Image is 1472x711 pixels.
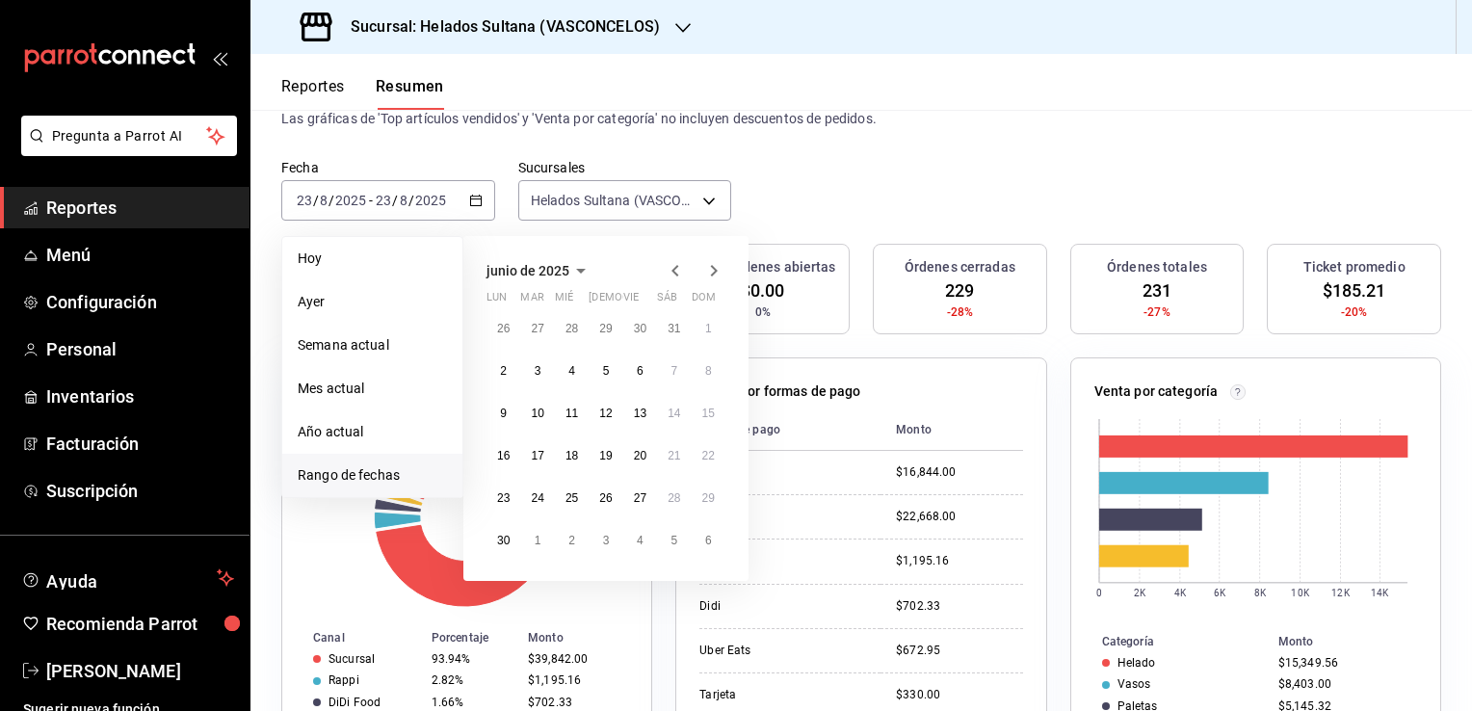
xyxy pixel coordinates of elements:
[589,523,622,558] button: 3 de julio de 2025
[1117,677,1151,691] div: Vasos
[335,15,660,39] h3: Sucursal: Helados Sultana (VASCONCELOS)
[896,643,1023,659] div: $672.95
[1134,588,1146,598] text: 2K
[1331,588,1350,598] text: 12K
[623,396,657,431] button: 13 de junio de 2025
[392,193,398,208] span: /
[699,687,865,703] div: Tarjeta
[568,534,575,547] abbr: 2 de julio de 2025
[945,277,974,303] span: 229
[702,407,715,420] abbr: 15 de junio de 2025
[46,383,234,409] span: Inventarios
[555,354,589,388] button: 4 de junio de 2025
[1291,588,1309,598] text: 10K
[599,407,612,420] abbr: 12 de junio de 2025
[1271,631,1440,652] th: Monto
[46,336,234,362] span: Personal
[589,291,702,311] abbr: jueves
[46,611,234,637] span: Recomienda Parrot
[369,193,373,208] span: -
[699,598,865,615] div: Didi
[1143,303,1170,321] span: -27%
[599,491,612,505] abbr: 26 de junio de 2025
[692,481,725,515] button: 29 de junio de 2025
[500,364,507,378] abbr: 2 de junio de 2025
[589,311,622,346] button: 29 de mayo de 2025
[692,438,725,473] button: 22 de junio de 2025
[424,627,520,648] th: Porcentaje
[589,481,622,515] button: 26 de junio de 2025
[486,396,520,431] button: 9 de junio de 2025
[881,409,1023,451] th: Monto
[692,523,725,558] button: 6 de julio de 2025
[46,242,234,268] span: Menú
[531,491,543,505] abbr: 24 de junio de 2025
[1214,588,1226,598] text: 6K
[281,77,444,110] div: navigation tabs
[486,263,569,278] span: junio de 2025
[702,491,715,505] abbr: 29 de junio de 2025
[1278,656,1409,670] div: $15,349.56
[623,354,657,388] button: 6 de junio de 2025
[692,291,716,311] abbr: domingo
[896,687,1023,703] div: $330.00
[497,491,510,505] abbr: 23 de junio de 2025
[46,478,234,504] span: Suscripción
[46,566,209,590] span: Ayuda
[520,354,554,388] button: 3 de junio de 2025
[408,193,414,208] span: /
[497,534,510,547] abbr: 30 de junio de 2025
[568,364,575,378] abbr: 4 de junio de 2025
[1096,588,1102,598] text: 0
[705,322,712,335] abbr: 1 de junio de 2025
[334,193,367,208] input: ----
[319,193,329,208] input: --
[520,481,554,515] button: 24 de junio de 2025
[692,354,725,388] button: 8 de junio de 2025
[657,354,691,388] button: 7 de junio de 2025
[500,407,507,420] abbr: 9 de junio de 2025
[329,652,375,666] div: Sucursal
[555,523,589,558] button: 2 de julio de 2025
[497,449,510,462] abbr: 16 de junio de 2025
[46,289,234,315] span: Configuración
[896,553,1023,569] div: $1,195.16
[565,322,578,335] abbr: 28 de mayo de 2025
[699,643,865,659] div: Uber Eats
[603,364,610,378] abbr: 5 de junio de 2025
[599,322,612,335] abbr: 29 de mayo de 2025
[486,481,520,515] button: 23 de junio de 2025
[329,696,381,709] div: DiDi Food
[692,396,725,431] button: 15 de junio de 2025
[486,259,592,282] button: junio de 2025
[657,396,691,431] button: 14 de junio de 2025
[1071,631,1271,652] th: Categoría
[486,438,520,473] button: 16 de junio de 2025
[46,658,234,684] span: [PERSON_NAME]
[555,311,589,346] button: 28 de mayo de 2025
[1323,277,1386,303] span: $185.21
[520,396,554,431] button: 10 de junio de 2025
[657,291,677,311] abbr: sábado
[281,77,345,110] button: Reportes
[705,534,712,547] abbr: 6 de julio de 2025
[657,311,691,346] button: 31 de mayo de 2025
[670,364,677,378] abbr: 7 de junio de 2025
[298,335,447,355] span: Semana actual
[896,464,1023,481] div: $16,844.00
[1143,277,1171,303] span: 231
[21,116,237,156] button: Pregunta a Parrot AI
[896,509,1023,525] div: $22,668.00
[623,291,639,311] abbr: viernes
[555,481,589,515] button: 25 de junio de 2025
[565,449,578,462] abbr: 18 de junio de 2025
[518,161,732,174] label: Sucursales
[634,322,646,335] abbr: 30 de mayo de 2025
[637,364,644,378] abbr: 6 de junio de 2025
[520,291,543,311] abbr: martes
[497,322,510,335] abbr: 26 de mayo de 2025
[565,407,578,420] abbr: 11 de junio de 2025
[657,523,691,558] button: 5 de julio de 2025
[623,311,657,346] button: 30 de mayo de 2025
[298,292,447,312] span: Ayer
